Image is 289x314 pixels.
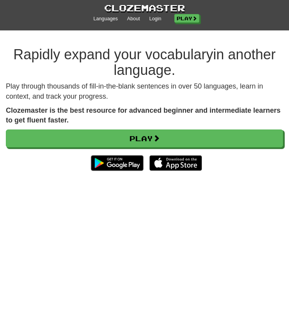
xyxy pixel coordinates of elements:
a: Clozemaster [104,2,185,14]
strong: Clozemaster is the best resource for advanced beginner and intermediate learners to get fluent fa... [6,106,280,124]
p: Play through thousands of fill-in-the-blank sentences in over 50 languages, learn in context, and... [6,82,283,101]
a: About [127,16,140,23]
a: Play [174,14,199,23]
a: Languages [94,16,118,23]
img: Download_on_the_App_Store_Badge_US-UK_135x40-25178aeef6eb6b83b96f5f2d004eda3bffbb37122de64afbaef7... [149,155,202,171]
a: Login [149,16,161,23]
a: Play [6,130,283,147]
img: Get it on Google Play [87,151,147,175]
